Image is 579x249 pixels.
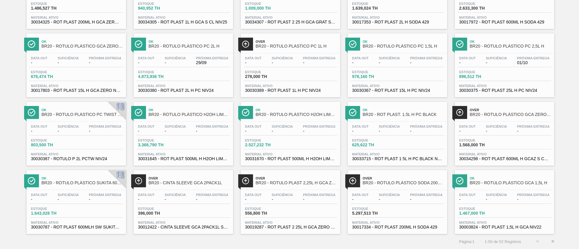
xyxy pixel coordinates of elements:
[245,16,336,19] span: Material ativo
[272,193,293,197] span: Suficiência
[138,157,229,161] span: 30031645 - ROT PLAST 500ML H H2OH LIMAO IN211
[349,177,356,185] img: Ícone
[486,125,507,128] span: Suficiência
[470,181,551,185] span: BR20 - RÓTULO PLÁSTICO GCA 1,5L H
[530,234,545,249] button: <
[517,125,550,128] span: Próxima Entrega
[89,61,122,65] span: -
[58,193,79,197] span: Suficiência
[459,197,476,202] span: -
[303,193,336,197] span: Próxima Entrega
[363,108,444,112] span: Ok
[31,193,48,197] span: Data out
[165,125,186,128] span: Suficiência
[245,207,287,210] span: Estoque
[517,56,550,60] span: Próxima Entrega
[450,97,557,166] a: ÍconeOverBR20 - RÓTULO PLÁSTICO GCA ZERO 600ML HData out-Suficiência-Próxima Entrega-Estoque1.568...
[352,2,394,5] span: Estoque
[149,112,230,117] span: BR20 - RÓTULO PLÁSTICO H2OH LIMÃO 500ML H
[135,177,142,185] img: Ícone
[58,129,79,133] span: -
[245,157,336,161] span: 30031670 - ROT PLAST 500ML H H2OH LIMONETO IN211
[245,20,336,24] span: 30034307 - ROT PLAST 2 25 H GCA GRAT S CL NIV25
[31,6,73,11] span: 1.486,527 TH
[31,143,73,147] span: 803,500 TH
[459,84,550,88] span: Material ativo
[484,239,521,244] span: 1 - 50 de 52 Registros
[196,61,229,65] span: 29/09
[89,129,122,133] span: -
[42,44,123,48] span: BR20 - RÓTULO PLÁSTICO GCA ZERO 1,5L H
[138,221,229,224] span: Material ativo
[272,197,293,202] span: -
[31,152,122,156] span: Material ativo
[343,166,450,234] a: ÍconeOverBR20 - RÓTULO PLÁSTICO SODA 200ML HData out-Suficiência-Próxima Entrega-Estoque5.297,513...
[352,211,394,216] span: 5.297,513 TH
[149,176,230,180] span: Over
[245,70,287,74] span: Estoque
[245,84,336,88] span: Material ativo
[138,61,155,65] span: -
[459,56,476,60] span: Data out
[31,207,73,210] span: Estoque
[138,125,155,128] span: Data out
[303,61,336,65] span: -
[31,139,73,142] span: Estoque
[459,239,474,244] span: Página : 1
[379,56,400,60] span: Suficiência
[31,125,48,128] span: Data out
[138,152,229,156] span: Material ativo
[245,152,336,156] span: Material ativo
[31,61,48,65] span: -
[450,166,557,234] a: ÍconeOkBR20 - RÓTULO PLÁSTICO GCA 1,5L HData out-Suficiência-Próxima Entrega-Estoque1.467,000 THM...
[379,193,400,197] span: Suficiência
[459,6,501,11] span: 2.633,300 TH
[256,40,337,43] span: Over
[363,40,444,43] span: Ok
[245,221,336,224] span: Material ativo
[343,97,450,166] a: ÍconeOkBR20 - ROT PLAST. 1.5L H PC BLACKData out-Suficiência-Próxima Entrega-Estoque625,622 THMat...
[256,176,337,180] span: Over
[486,193,507,197] span: Suficiência
[459,139,501,142] span: Estoque
[379,197,400,202] span: -
[410,125,443,128] span: Próxima Entrega
[410,129,443,133] span: -
[349,109,356,116] img: Ícone
[242,109,249,116] img: Ícone
[31,129,48,133] span: -
[459,143,501,147] span: 1.568,000 TH
[459,125,476,128] span: Data out
[149,40,230,43] span: Ok
[196,193,229,197] span: Próxima Entrega
[363,44,444,48] span: BR20 - RÓTULO PLÁSTICO PC 1,5L H
[459,70,501,74] span: Estoque
[352,207,394,210] span: Estoque
[450,29,557,97] a: ÍconeOkBR20 - RÓTULO PLÁSTICO PC 2,5L HData out-Suficiência-Próxima Entrega01/10Estoque896,512 TH...
[42,108,123,112] span: Ok
[138,20,229,24] span: 30034305 - ROT PLAST 1L H GCA S CL NIV25
[31,70,73,74] span: Estoque
[245,225,336,229] span: 30019287 - ROT PLAST 2 25L H GCA ZERO NIV23
[470,44,551,48] span: BR20 - RÓTULO PLÁSTICO PC 2,5L H
[31,221,122,224] span: Material ativo
[165,61,186,65] span: -
[379,129,400,133] span: -
[245,211,287,216] span: 556,800 TH
[22,166,129,234] a: ÍconeOkBR20 - RÓTULO PLÁSTICO SUKITA 600ML HData out-Suficiência-Próxima Entrega-Estoque1.643,028...
[456,40,464,48] img: Ícone
[256,44,337,48] span: BR20 - RÓTULO PLÁSTICO PC 1L H
[89,125,122,128] span: Próxima Entrega
[486,56,507,60] span: Suficiência
[486,61,507,65] span: -
[165,193,186,197] span: Suficiência
[89,193,122,197] span: Próxima Entrega
[363,181,444,185] span: BR20 - RÓTULO PLÁSTICO SODA 200ML H
[470,40,551,43] span: Ok
[459,2,501,5] span: Estoque
[28,40,35,48] img: Ícone
[352,197,369,202] span: -
[470,176,551,180] span: Ok
[58,197,79,202] span: -
[22,97,129,166] a: ÍconeOkBR20 - RÓTULO PLÁSTICO PC TWIST 2L HData out-Suficiência-Próxima Entrega-Estoque803,500 TH...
